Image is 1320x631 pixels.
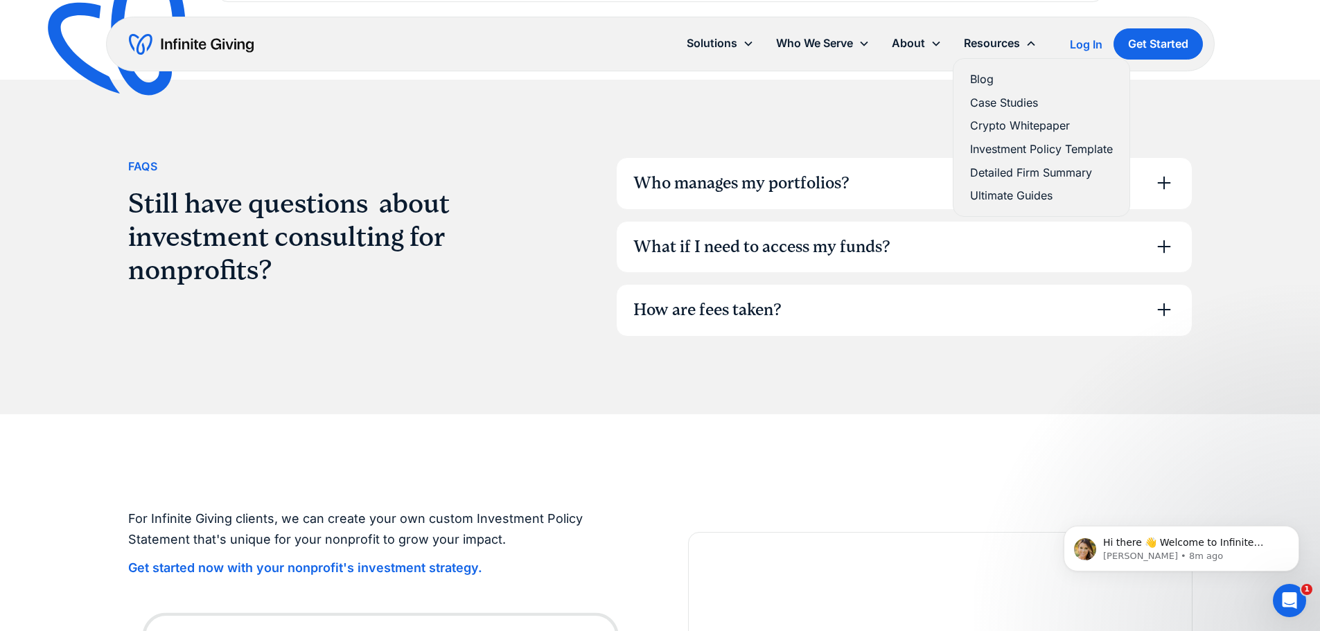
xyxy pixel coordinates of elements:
a: Get Started [1114,28,1203,60]
a: Detailed Firm Summary [970,163,1113,182]
div: How are fees taken? [633,299,782,322]
span: 1 [1301,584,1312,595]
a: Crypto Whitepaper [970,116,1113,135]
div: Who manages my portfolios? [633,172,850,195]
div: What if I need to access my funds? [633,235,890,259]
iframe: Intercom live chat [1273,584,1306,617]
div: Solutions [676,28,765,58]
div: Resources [964,34,1020,53]
div: Who We Serve [765,28,881,58]
div: Resources [953,28,1048,58]
iframe: Intercom notifications message [1043,497,1320,594]
p: For Infinite Giving clients, we can create your own custom Investment Policy Statement that's uni... [128,508,633,551]
div: FAqs [128,157,158,176]
div: Who We Serve [776,34,853,53]
a: Blog [970,70,1113,89]
h2: Still have questions about investment consulting for nonprofits? [128,187,561,287]
a: home [129,33,254,55]
div: Log In [1070,39,1102,50]
div: Solutions [687,34,737,53]
a: Get started now with your nonprofit's investment strategy. [128,561,482,575]
nav: Resources [953,58,1130,217]
a: Ultimate Guides [970,186,1113,205]
a: Investment Policy Template [970,140,1113,159]
div: About [892,34,925,53]
a: Log In [1070,36,1102,53]
a: Case Studies [970,94,1113,112]
div: About [881,28,953,58]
